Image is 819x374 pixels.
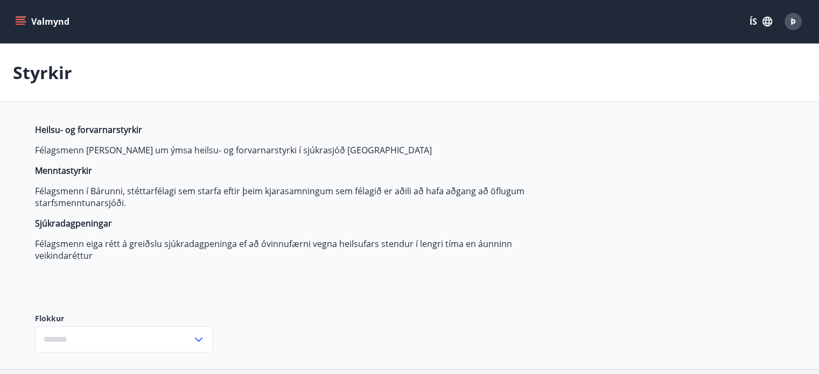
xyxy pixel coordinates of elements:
strong: Heilsu- og forvarnarstyrkir [35,124,142,136]
p: Félagsmenn í Bárunni, stéttarfélagi sem starfa eftir þeim kjarasamningum sem félagið er aðili að ... [35,185,543,209]
button: menu [13,12,74,31]
p: Félagsmenn [PERSON_NAME] um ýmsa heilsu- og forvarnarstyrki í sjúkrasjóð [GEOGRAPHIC_DATA] [35,144,543,156]
span: Þ [790,16,796,27]
button: Þ [780,9,806,34]
p: Félagsmenn eiga rétt á greiðslu sjúkradagpeninga ef að óvinnufærni vegna heilsufars stendur í len... [35,238,543,262]
button: ÍS [744,12,778,31]
strong: Menntastyrkir [35,165,92,177]
label: Flokkur [35,313,213,324]
strong: Sjúkradagpeningar [35,217,112,229]
p: Styrkir [13,61,72,84]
